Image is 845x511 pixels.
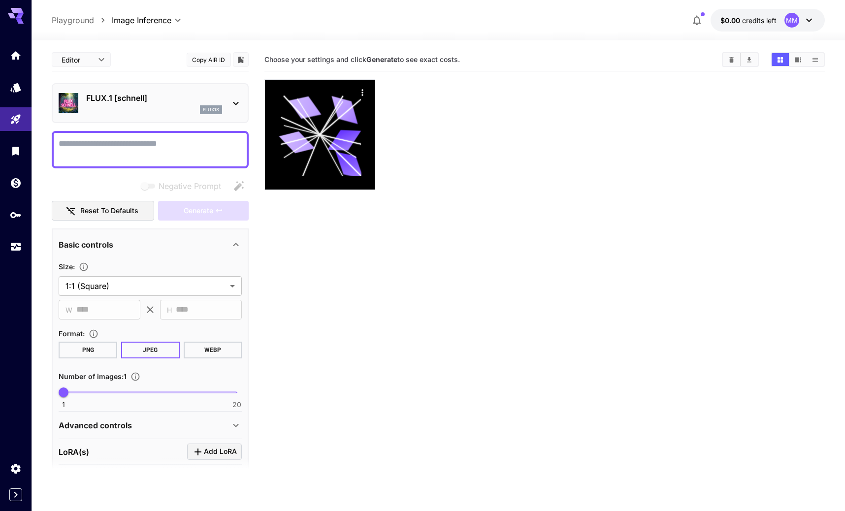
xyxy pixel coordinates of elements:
[789,53,807,66] button: Show media in video view
[187,444,242,460] button: Click to add LoRA
[59,372,127,381] span: Number of images : 1
[59,414,242,437] div: Advanced controls
[52,201,154,221] button: Reset to defaults
[722,52,759,67] div: Clear AllDownload All
[366,55,397,64] b: Generate
[59,446,89,458] p: LoRA(s)
[52,14,112,26] nav: breadcrumb
[75,262,93,272] button: Adjust the dimensions of the generated image by specifying its width and height in pixels, or sel...
[720,15,777,26] div: $0.00
[86,92,222,104] p: FLUX.1 [schnell]
[59,262,75,271] span: Size :
[355,85,370,99] div: Actions
[264,55,460,64] span: Choose your settings and click to see exact costs.
[65,304,72,316] span: W
[10,81,22,94] div: Models
[65,280,226,292] span: 1:1 (Square)
[236,54,245,65] button: Add to library
[139,180,229,192] span: Negative prompts are not compatible with the selected model.
[204,446,237,458] span: Add LoRA
[52,14,94,26] a: Playground
[187,53,231,67] button: Copy AIR ID
[711,9,825,32] button: $0.00MM
[771,52,825,67] div: Show media in grid viewShow media in video viewShow media in list view
[772,53,789,66] button: Show media in grid view
[10,113,22,126] div: Playground
[121,342,180,358] button: JPEG
[723,53,740,66] button: Clear All
[10,145,22,157] div: Library
[232,400,241,410] span: 20
[10,177,22,189] div: Wallet
[807,53,824,66] button: Show media in list view
[9,488,22,501] button: Expand sidebar
[59,342,117,358] button: PNG
[112,14,171,26] span: Image Inference
[741,53,758,66] button: Download All
[62,400,65,410] span: 1
[127,372,144,382] button: Specify how many images to generate in a single request. Each image generation will be charged se...
[59,329,85,338] span: Format :
[784,13,799,28] div: MM
[10,49,22,62] div: Home
[203,106,219,113] p: flux1s
[184,342,242,358] button: WEBP
[742,16,777,25] span: credits left
[59,419,132,431] p: Advanced controls
[59,233,242,256] div: Basic controls
[59,88,242,118] div: FLUX.1 [schnell]flux1s
[59,239,113,251] p: Basic controls
[10,241,22,253] div: Usage
[720,16,742,25] span: $0.00
[10,209,22,221] div: API Keys
[159,180,221,192] span: Negative Prompt
[167,304,172,316] span: H
[85,329,102,339] button: Choose the file format for the output image.
[62,55,92,65] span: Editor
[10,462,22,475] div: Settings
